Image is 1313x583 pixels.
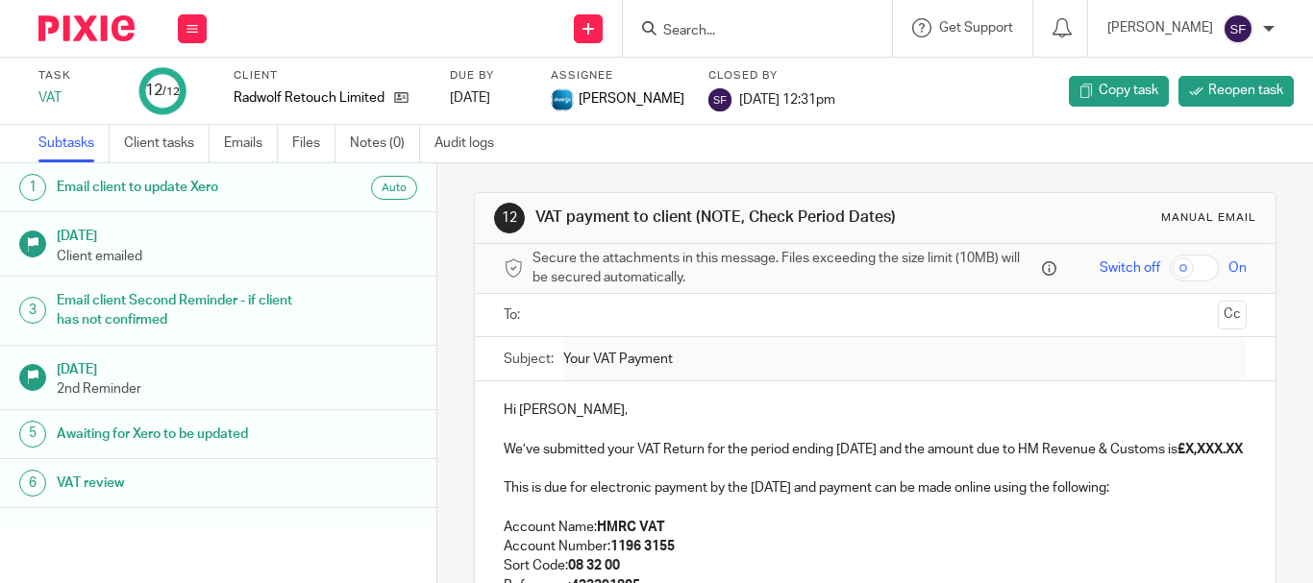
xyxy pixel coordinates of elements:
strong: 1196 3155 [610,540,675,553]
p: Account Name: [504,518,1247,537]
p: Account Number: [504,537,1247,556]
strong: HMRC VAT [597,521,665,534]
span: Secure the attachments in this message. Files exceeding the size limit (10MB) will be secured aut... [533,249,1037,288]
p: This is due for electronic payment by the [DATE] and payment can be made online using the following: [504,478,1247,498]
small: /12 [162,86,180,97]
p: [PERSON_NAME] [1107,18,1213,37]
div: Auto [371,176,417,200]
a: Audit logs [434,125,508,162]
span: [DATE] 12:31pm [739,92,835,106]
h1: Email client to update Xero [57,173,297,202]
p: Client emailed [57,247,418,266]
a: Files [292,125,335,162]
span: On [1228,258,1247,278]
a: Copy task [1069,76,1169,107]
p: We’ve submitted your VAT Return for the period ending [DATE] and the amount due to HM Revenue & C... [504,440,1247,459]
div: VAT [38,88,115,108]
label: Closed by [708,68,835,84]
a: Reopen task [1178,76,1294,107]
a: Notes (0) [350,125,420,162]
span: Reopen task [1208,81,1283,100]
span: Get Support [939,21,1013,35]
h1: [DATE] [57,222,418,246]
input: Search [661,23,834,40]
img: svg%3E [708,88,731,111]
div: 3 [19,297,46,324]
h1: VAT payment to client (NOTE, Check Period Dates) [535,207,916,228]
h1: VAT review [57,469,297,498]
label: Assignee [551,68,684,84]
p: Radwolf Retouch Limited [234,88,384,108]
h1: [DATE] [57,518,418,542]
div: 6 [19,470,46,497]
p: Hi [PERSON_NAME], [504,401,1247,420]
a: Emails [224,125,278,162]
span: Switch off [1100,258,1160,278]
p: Sort Code: [504,556,1247,575]
a: Client tasks [124,125,210,162]
label: Subject: [504,350,554,369]
strong: £X,XXX.XX [1177,443,1243,456]
label: Due by [450,68,527,84]
div: 5 [19,421,46,448]
label: Task [38,68,115,84]
button: Cc [1218,301,1247,329]
label: Client [234,68,426,84]
div: 12 [145,80,180,102]
h1: Awaiting for Xero to be updated [57,420,297,449]
img: svg%3E [1223,13,1253,44]
h1: [DATE] [57,355,418,379]
p: 2nd Reminder [57,379,418,399]
div: 1 [19,174,46,201]
img: Diverso%20logo.png [551,88,574,111]
label: To: [504,305,525,325]
img: Pixie [38,15,135,41]
span: Copy task [1099,81,1158,100]
div: 12 [494,203,525,233]
div: Manual email [1161,210,1256,226]
span: [PERSON_NAME] [579,89,684,109]
div: [DATE] [450,88,527,108]
a: Subtasks [38,125,110,162]
strong: 08 32 00 [568,559,620,572]
h1: Email client Second Reminder - if client has not confirmed [57,286,297,335]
